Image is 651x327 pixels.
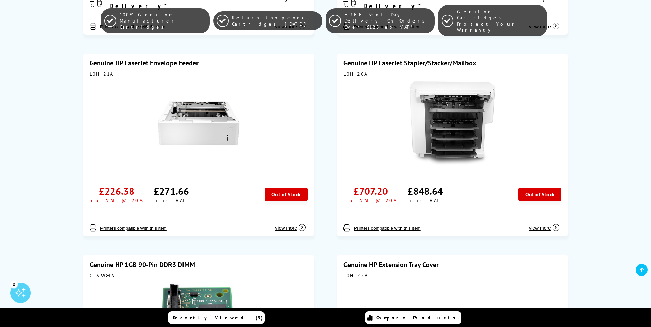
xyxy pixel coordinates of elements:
a: Genuine HP LaserJet Envelope Feeder [90,59,199,68]
div: £707.20 [354,185,388,197]
span: Genuine Cartridges Protect Your Warranty [457,9,543,33]
div: L0H20A [343,71,561,77]
span: 100% Genuine Manufacturer Cartridges [120,12,206,30]
span: Return Unopened Cartridges [DATE] [232,15,318,27]
div: £848.64 [408,185,443,197]
a: Compare Products [365,311,461,324]
div: ex VAT @ 20% [345,197,396,204]
a: Recently Viewed (3) [168,311,265,324]
span: Recently Viewed (3) [173,315,263,321]
button: Printers compatible with this item [98,225,169,231]
a: Genuine HP LaserJet Stapler/Stacker/Mailbox [343,59,476,68]
a: Genuine HP 1GB 90-Pin DDR3 DIMM [90,260,195,269]
span: view more [529,225,551,231]
div: G6W84A [90,272,308,279]
div: Out of Stock [265,188,308,201]
div: £271.66 [154,185,189,197]
div: 2 [10,280,18,288]
button: Printers compatible with this item [352,225,423,231]
img: HP LaserJet Stapler/Stacker/Mailbox [410,80,495,166]
span: Compare Products [376,315,459,321]
div: ex VAT @ 20% [91,197,143,204]
span: FREE Next Day Delivery On Orders Over £125 ex VAT* [344,12,431,30]
div: inc VAT [410,197,441,204]
button: view more [273,218,308,231]
img: HP LaserJet Envelope Feeder [156,80,241,166]
span: view more [275,225,297,231]
div: £226.38 [99,185,134,197]
div: L0H21A [90,71,308,77]
a: Genuine HP Extension Tray Cover [343,260,439,269]
button: view more [527,218,561,231]
div: inc VAT [156,197,187,204]
div: L0H22A [343,272,561,279]
div: Out of Stock [518,188,561,201]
